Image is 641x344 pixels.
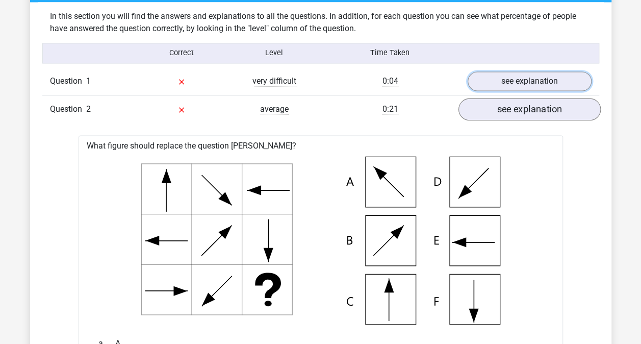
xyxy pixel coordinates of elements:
[320,47,459,59] div: Time Taken
[252,76,296,86] span: very difficult
[50,103,86,115] span: Question
[135,47,228,59] div: Correct
[468,71,592,91] a: see explanation
[228,47,321,59] div: Level
[260,104,289,114] span: average
[382,76,398,86] span: 0:04
[50,75,86,87] span: Question
[86,104,91,114] span: 2
[382,104,398,114] span: 0:21
[458,98,600,120] a: see explanation
[42,10,599,35] div: In this section you will find the answers and explanations to all the questions. In addition, for...
[86,76,91,86] span: 1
